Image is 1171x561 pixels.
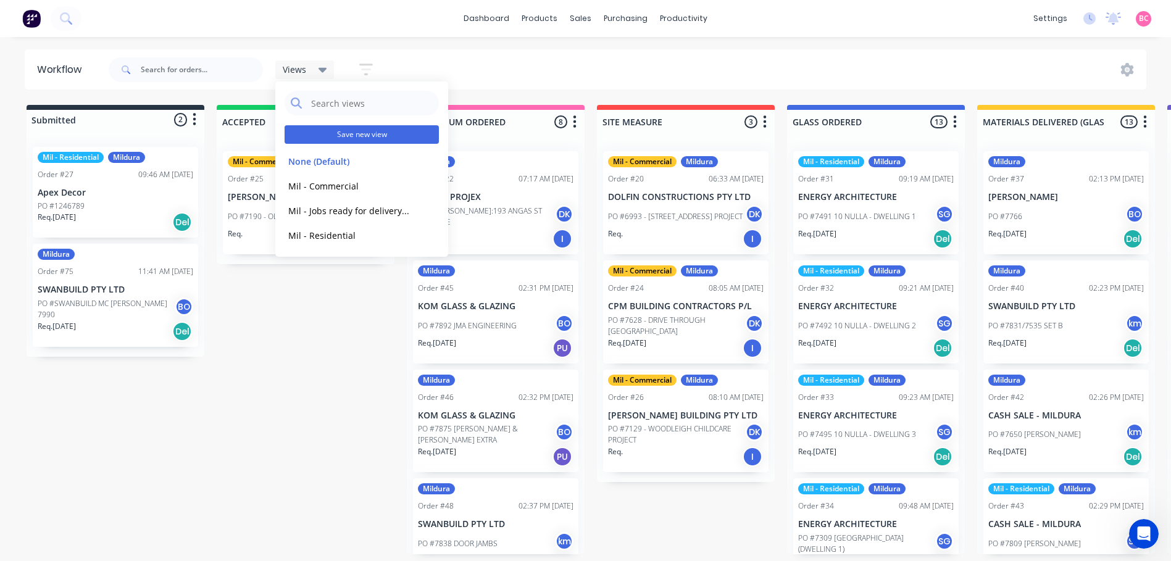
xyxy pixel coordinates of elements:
[608,156,677,167] div: Mil - Commercial
[988,483,1054,494] div: Mil - Residential
[988,228,1027,239] p: Req. [DATE]
[681,375,718,386] div: Mildura
[1125,423,1144,441] div: km
[798,228,836,239] p: Req. [DATE]
[1123,338,1143,358] div: Del
[38,298,175,320] p: PO #SWANBUILD MC [PERSON_NAME] 7990
[37,62,88,77] div: Workflow
[418,423,555,446] p: PO #7875 [PERSON_NAME] & [PERSON_NAME] EXTRA
[988,410,1144,421] p: CASH SALE - MILDURA
[38,285,193,295] p: SWANBUILD PTY LTD
[418,283,454,294] div: Order #45
[988,283,1024,294] div: Order #40
[603,260,769,364] div: Mil - CommercialMilduraOrder #2408:05 AM [DATE]CPM BUILDING CONTRACTORS P/LPO #7628 - DRIVE THROU...
[988,429,1081,440] p: PO #7650 [PERSON_NAME]
[869,483,906,494] div: Mildura
[608,173,644,185] div: Order #20
[515,9,564,28] div: products
[310,91,433,115] input: Search views
[418,519,573,530] p: SWANBUILD PTY LTD
[175,297,193,316] div: BO
[552,229,572,249] div: I
[172,322,192,341] div: Del
[798,501,834,512] div: Order #34
[413,260,578,364] div: MilduraOrder #4502:31 PM [DATE]KOM GLASS & GLAZINGPO #7892 JMA ENGINEERINGBOReq.[DATE]PU
[608,283,644,294] div: Order #24
[988,265,1025,276] div: Mildura
[519,173,573,185] div: 07:17 AM [DATE]
[988,320,1063,331] p: PO #7831/7535 SET B
[418,410,573,421] p: KOM GLASS & GLAZING
[418,392,454,403] div: Order #46
[1059,483,1096,494] div: Mildura
[743,447,762,467] div: I
[681,156,718,167] div: Mildura
[745,423,764,441] div: DK
[798,192,954,202] p: ENERGY ARCHITECTURE
[1089,283,1144,294] div: 02:23 PM [DATE]
[608,192,764,202] p: DOLFIN CONSTRUCTIONS PTY LTD
[933,338,952,358] div: Del
[1123,229,1143,249] div: Del
[988,538,1081,549] p: PO #7809 [PERSON_NAME]
[555,423,573,441] div: BO
[798,173,834,185] div: Order #31
[1125,532,1144,551] div: SG
[519,392,573,403] div: 02:32 PM [DATE]
[709,392,764,403] div: 08:10 AM [DATE]
[798,320,916,331] p: PO #7492 10 NULLA - DWELLING 2
[798,156,864,167] div: Mil - Residential
[608,315,745,337] p: PO #7628 - DRIVE THROUGH [GEOGRAPHIC_DATA]
[798,446,836,457] p: Req. [DATE]
[608,301,764,312] p: CPM BUILDING CONTRACTORS P/L
[869,375,906,386] div: Mildura
[988,211,1022,222] p: PO #7766
[935,314,954,333] div: SG
[228,192,383,202] p: [PERSON_NAME] BUILDING PTY LTD
[745,314,764,333] div: DK
[745,205,764,223] div: DK
[899,501,954,512] div: 09:48 AM [DATE]
[22,9,41,28] img: Factory
[283,63,306,76] span: Views
[1089,501,1144,512] div: 02:29 PM [DATE]
[681,265,718,276] div: Mildura
[285,154,416,168] button: None (Default)
[555,532,573,551] div: km
[552,338,572,358] div: PU
[798,301,954,312] p: ENERGY ARCHITECTURE
[418,375,455,386] div: Mildura
[869,265,906,276] div: Mildura
[608,265,677,276] div: Mil - Commercial
[285,125,439,144] button: Save new view
[798,519,954,530] p: ENERGY ARCHITECTURE
[603,370,769,473] div: Mil - CommercialMilduraOrder #2608:10 AM [DATE][PERSON_NAME] BUILDING PTY LTDPO #7129 - WOODLEIGH...
[418,320,517,331] p: PO #7892 JMA ENGINEERING
[798,429,916,440] p: PO #7495 10 NULLA - DWELLING 3
[413,370,578,473] div: MilduraOrder #4602:32 PM [DATE]KOM GLASS & GLAZINGPO #7875 [PERSON_NAME] & [PERSON_NAME] EXTRABOR...
[418,301,573,312] p: KOM GLASS & GLAZING
[552,447,572,467] div: PU
[1125,314,1144,333] div: km
[608,410,764,421] p: [PERSON_NAME] BUILDING PTY LTD
[798,265,864,276] div: Mil - Residential
[603,151,769,254] div: Mil - CommercialMilduraOrder #2006:33 AM [DATE]DOLFIN CONSTRUCTIONS PTY LTDPO #6993 - [STREET_ADD...
[988,173,1024,185] div: Order #37
[413,151,578,254] div: MilduraOrder #2207:17 AM [DATE]FORME PROJEXPO #[PERSON_NAME]:193 ANGAS ST ADELAIDEDKReq.I
[38,249,75,260] div: Mildura
[988,519,1144,530] p: CASH SALE - MILDURA
[598,9,654,28] div: purchasing
[172,212,192,232] div: Del
[38,201,85,212] p: PO #1246789
[38,169,73,180] div: Order #27
[798,483,864,494] div: Mil - Residential
[608,423,745,446] p: PO #7129 - WOODLEIGH CHILDCARE PROJECT
[228,156,296,167] div: Mil - Commercial
[8,5,31,28] button: go back
[988,156,1025,167] div: Mildura
[798,338,836,349] p: Req. [DATE]
[519,501,573,512] div: 02:37 PM [DATE]
[519,283,573,294] div: 02:31 PM [DATE]
[1139,13,1149,24] span: BC
[793,370,959,473] div: Mil - ResidentialMilduraOrder #3309:23 AM [DATE]ENERGY ARCHITECTUREPO #7495 10 NULLA - DWELLING 3...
